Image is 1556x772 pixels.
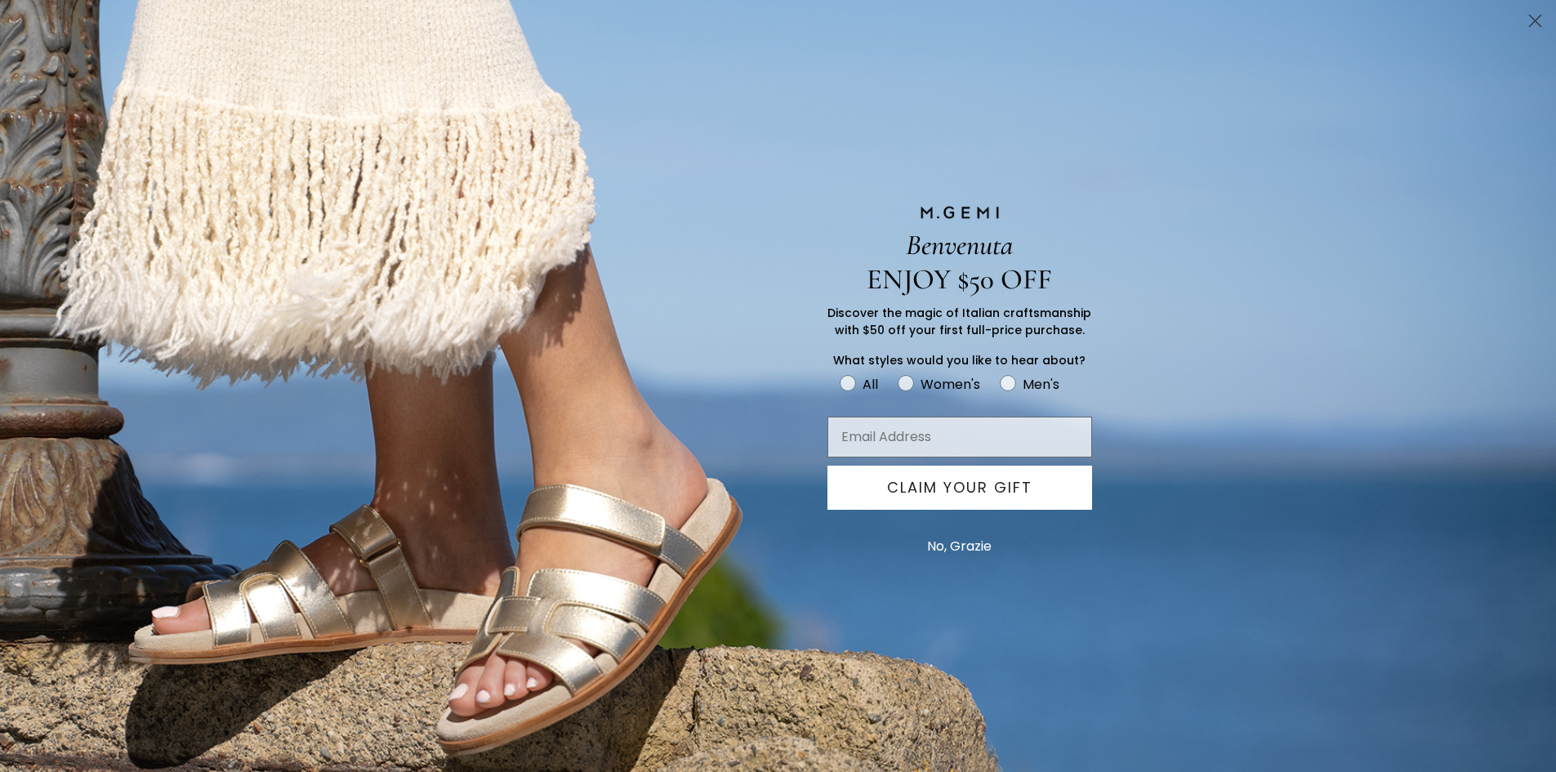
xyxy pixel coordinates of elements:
div: All [863,374,878,395]
div: Women's [921,374,980,395]
img: M.GEMI [919,205,1001,220]
span: ENJOY $50 OFF [867,262,1052,297]
div: Men's [1023,374,1059,395]
span: Benvenuta [906,228,1013,262]
span: Discover the magic of Italian craftsmanship with $50 off your first full-price purchase. [827,305,1091,338]
input: Email Address [827,417,1092,457]
button: CLAIM YOUR GIFT [827,466,1092,510]
span: What styles would you like to hear about? [833,352,1086,368]
button: Close dialog [1521,7,1549,35]
button: No, Grazie [919,526,1000,567]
